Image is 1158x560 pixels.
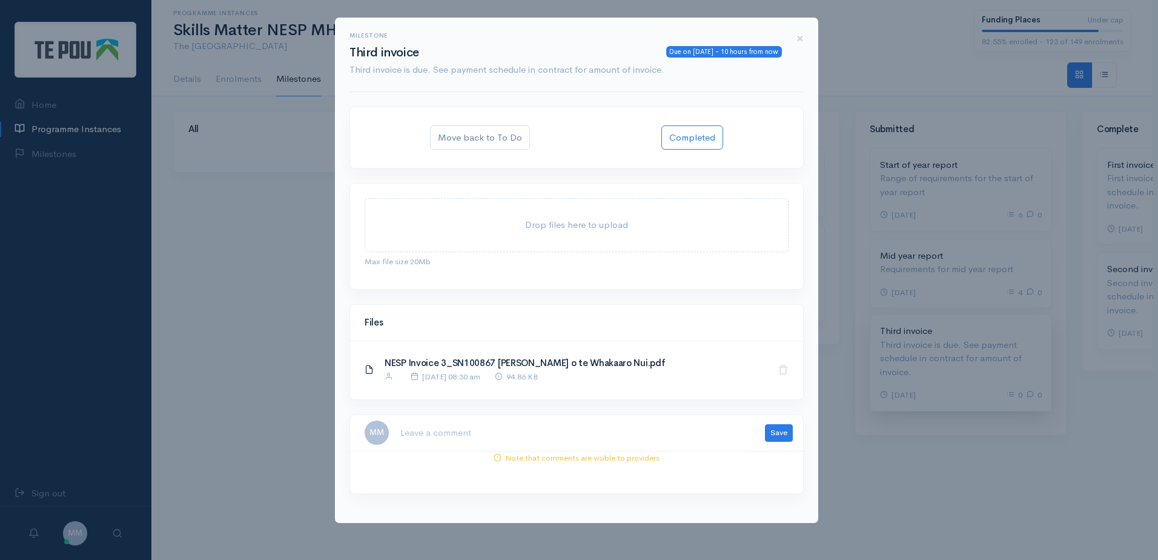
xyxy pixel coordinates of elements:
[349,46,782,59] h2: Third invoice
[666,46,782,58] div: Due on [DATE] - 10 hours from now
[796,30,804,47] span: ×
[430,125,530,150] button: Move back to To Do
[385,357,665,368] a: NESP Invoice 3_SN100867 [PERSON_NAME] o te Whakaaro Nui.pdf
[365,421,389,445] span: MM
[480,370,538,383] div: 94.86 KB
[661,125,723,150] button: Completed
[365,252,789,268] div: Max file size 20Mb
[349,32,388,39] span: Milestone
[525,219,628,230] span: Drop files here to upload
[796,32,804,46] button: Close
[396,370,480,383] div: [DATE] 08:30 am
[765,424,793,442] button: Save
[365,318,789,328] h4: Files
[343,452,810,464] div: Note that comments are visible to providers
[349,63,782,77] p: Third invoice is due. See payment schedule in contract for amount of invoice.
